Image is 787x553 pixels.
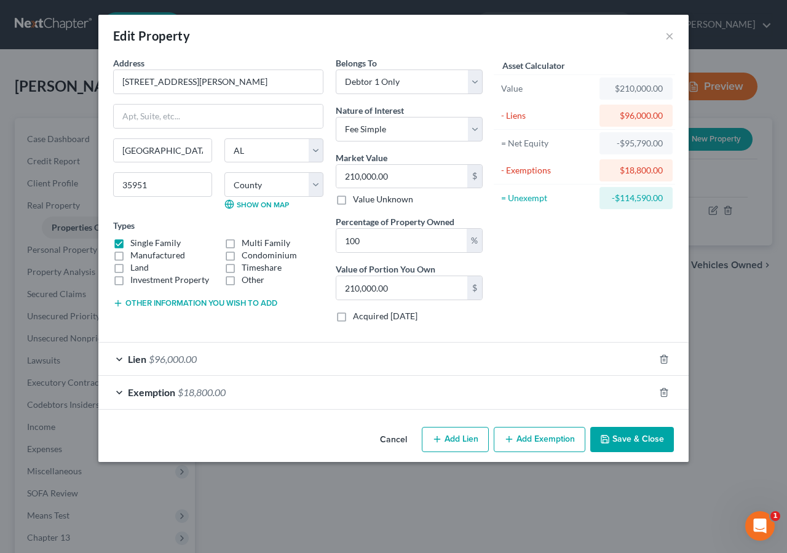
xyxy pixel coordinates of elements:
label: Value of Portion You Own [336,263,435,276]
div: % [467,229,482,252]
label: Percentage of Property Owned [336,215,454,228]
span: 1 [770,511,780,521]
label: Single Family [130,237,181,249]
iframe: Intercom live chat [745,511,775,541]
label: Multi Family [242,237,290,249]
button: × [665,28,674,43]
div: -$95,790.00 [609,137,663,149]
div: $18,800.00 [609,164,663,177]
div: - Liens [501,109,594,122]
div: $210,000.00 [609,82,663,95]
button: Save & Close [590,427,674,453]
input: 0.00 [336,276,467,300]
label: Market Value [336,151,387,164]
button: Cancel [370,428,417,453]
input: 0.00 [336,229,467,252]
div: $ [467,276,482,300]
div: $96,000.00 [609,109,663,122]
button: Add Lien [422,427,489,453]
input: Apt, Suite, etc... [114,105,323,128]
div: = Net Equity [501,137,594,149]
label: Investment Property [130,274,209,286]
label: Nature of Interest [336,104,404,117]
span: Belongs To [336,58,377,68]
label: Land [130,261,149,274]
span: Lien [128,353,146,365]
div: = Unexempt [501,192,594,204]
a: Show on Map [224,199,289,209]
label: Asset Calculator [502,59,565,72]
label: Timeshare [242,261,282,274]
span: $18,800.00 [178,386,226,398]
input: 0.00 [336,165,467,188]
label: Manufactured [130,249,185,261]
button: Add Exemption [494,427,585,453]
div: Edit Property [113,27,190,44]
label: Condominium [242,249,297,261]
div: $ [467,165,482,188]
div: -$114,590.00 [609,192,663,204]
span: Address [113,58,144,68]
label: Other [242,274,264,286]
input: Enter zip... [113,172,212,197]
button: Other information you wish to add [113,298,277,308]
label: Types [113,219,135,232]
span: Exemption [128,386,175,398]
input: Enter city... [114,139,212,162]
label: Value Unknown [353,193,413,205]
div: - Exemptions [501,164,594,177]
div: Value [501,82,594,95]
label: Acquired [DATE] [353,310,417,322]
span: $96,000.00 [149,353,197,365]
input: Enter address... [114,70,323,93]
